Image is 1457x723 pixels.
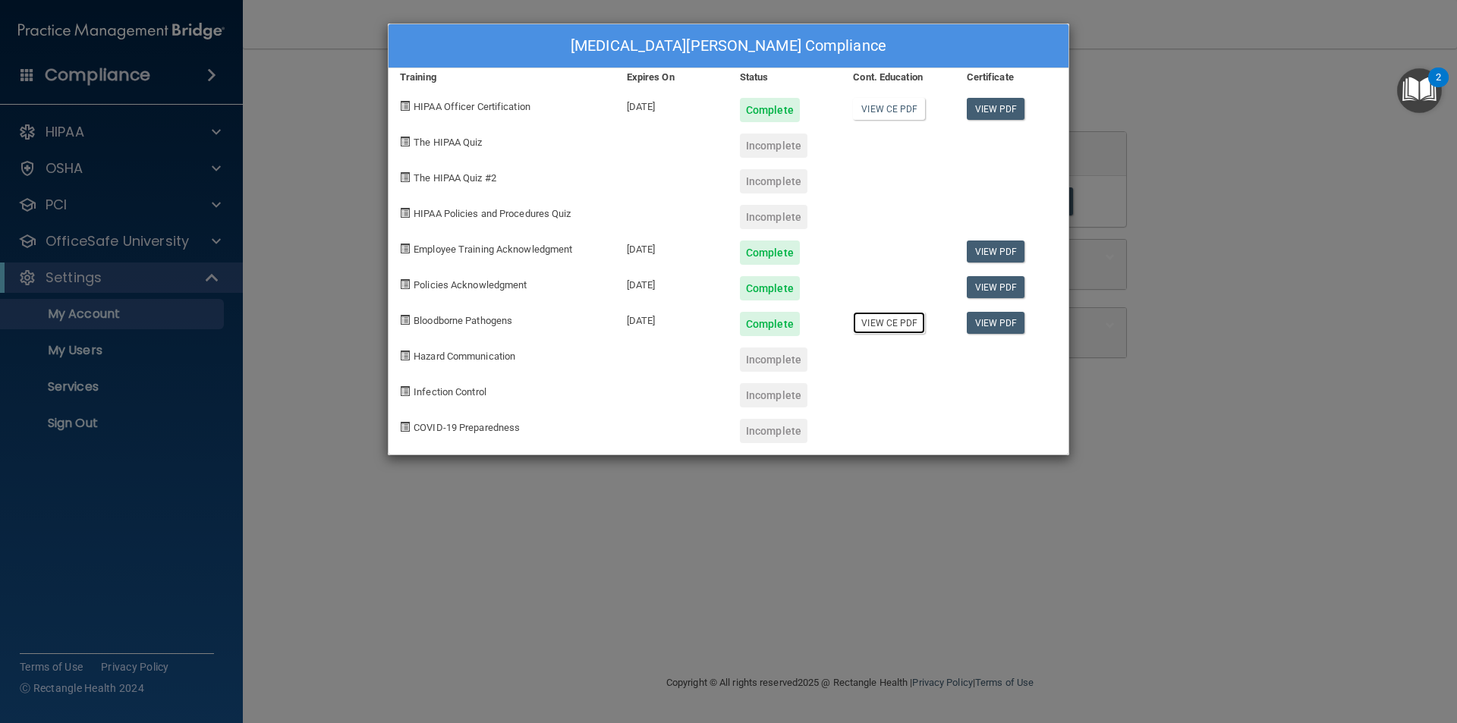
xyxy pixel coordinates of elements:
[414,244,572,255] span: Employee Training Acknowledgment
[740,312,800,336] div: Complete
[740,383,807,407] div: Incomplete
[853,98,925,120] a: View CE PDF
[615,86,728,122] div: [DATE]
[967,312,1025,334] a: View PDF
[740,347,807,372] div: Incomplete
[615,300,728,336] div: [DATE]
[955,68,1068,86] div: Certificate
[740,205,807,229] div: Incomplete
[740,276,800,300] div: Complete
[1397,68,1442,113] button: Open Resource Center, 2 new notifications
[967,240,1025,262] a: View PDF
[389,24,1068,68] div: [MEDICAL_DATA][PERSON_NAME] Compliance
[414,422,520,433] span: COVID-19 Preparedness
[740,169,807,193] div: Incomplete
[615,229,728,265] div: [DATE]
[414,137,482,148] span: The HIPAA Quiz
[740,419,807,443] div: Incomplete
[615,68,728,86] div: Expires On
[728,68,842,86] div: Status
[1436,77,1441,97] div: 2
[414,315,512,326] span: Bloodborne Pathogens
[414,350,515,362] span: Hazard Communication
[740,240,800,265] div: Complete
[414,101,530,112] span: HIPAA Officer Certification
[967,276,1025,298] a: View PDF
[842,68,955,86] div: Cont. Education
[740,98,800,122] div: Complete
[615,265,728,300] div: [DATE]
[853,312,925,334] a: View CE PDF
[414,279,527,291] span: Policies Acknowledgment
[414,172,496,184] span: The HIPAA Quiz #2
[967,98,1025,120] a: View PDF
[389,68,615,86] div: Training
[740,134,807,158] div: Incomplete
[414,208,571,219] span: HIPAA Policies and Procedures Quiz
[414,386,486,398] span: Infection Control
